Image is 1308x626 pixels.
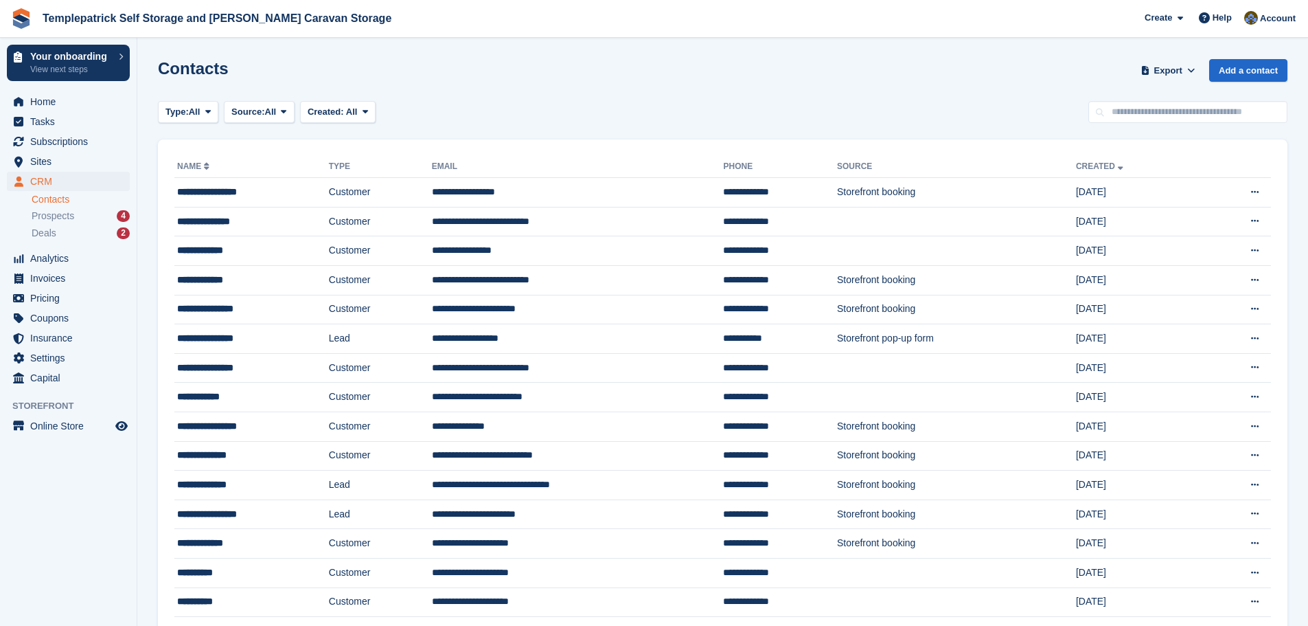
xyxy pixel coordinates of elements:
[7,132,130,151] a: menu
[837,295,1076,324] td: Storefront booking
[346,107,358,117] span: All
[30,112,113,131] span: Tasks
[837,471,1076,500] td: Storefront booking
[1076,471,1200,500] td: [DATE]
[1260,12,1296,25] span: Account
[837,178,1076,208] td: Storefront booking
[7,152,130,171] a: menu
[329,207,432,236] td: Customer
[1138,59,1198,82] button: Export
[189,105,200,119] span: All
[1076,441,1200,471] td: [DATE]
[837,156,1076,178] th: Source
[432,156,724,178] th: Email
[329,412,432,441] td: Customer
[329,383,432,412] td: Customer
[837,412,1076,441] td: Storefront booking
[30,172,113,191] span: CRM
[7,416,130,436] a: menu
[32,226,130,241] a: Deals 2
[1076,178,1200,208] td: [DATE]
[158,101,218,124] button: Type: All
[30,269,113,288] span: Invoices
[1076,161,1126,171] a: Created
[30,289,113,308] span: Pricing
[1209,59,1287,82] a: Add a contact
[177,161,212,171] a: Name
[329,588,432,617] td: Customer
[837,500,1076,529] td: Storefront booking
[308,107,344,117] span: Created:
[7,172,130,191] a: menu
[30,132,113,151] span: Subscriptions
[32,227,56,240] span: Deals
[1076,353,1200,383] td: [DATE]
[1076,558,1200,588] td: [DATE]
[7,328,130,348] a: menu
[32,193,130,206] a: Contacts
[329,295,432,324] td: Customer
[11,8,32,29] img: stora-icon-8386f47178a22dfd0bd8f6a31ec36ba5ce8667c1dd55bd0f319d3a0aa187defe.svg
[7,309,130,328] a: menu
[30,368,113,388] span: Capital
[32,210,74,223] span: Prospects
[1076,500,1200,529] td: [DATE]
[165,105,189,119] span: Type:
[7,249,130,268] a: menu
[723,156,836,178] th: Phone
[32,209,130,223] a: Prospects 4
[7,368,130,388] a: menu
[12,399,137,413] span: Storefront
[30,152,113,171] span: Sites
[329,353,432,383] td: Customer
[7,289,130,308] a: menu
[30,92,113,111] span: Home
[1244,11,1258,25] img: Karen
[30,52,112,61] p: Your onboarding
[1213,11,1232,25] span: Help
[1076,295,1200,324] td: [DATE]
[7,269,130,288] a: menu
[1076,236,1200,266] td: [DATE]
[1076,265,1200,295] td: [DATE]
[1076,324,1200,354] td: [DATE]
[30,63,112,76] p: View next steps
[329,558,432,588] td: Customer
[300,101,376,124] button: Created: All
[1076,207,1200,236] td: [DATE]
[7,92,130,111] a: menu
[30,328,113,348] span: Insurance
[329,500,432,529] td: Lead
[224,101,295,124] button: Source: All
[329,178,432,208] td: Customer
[231,105,264,119] span: Source:
[1145,11,1172,25] span: Create
[329,529,432,559] td: Customer
[7,348,130,368] a: menu
[837,441,1076,471] td: Storefront booking
[7,112,130,131] a: menu
[113,418,130,434] a: Preview store
[1076,588,1200,617] td: [DATE]
[30,249,113,268] span: Analytics
[117,210,130,222] div: 4
[329,236,432,266] td: Customer
[7,45,130,81] a: Your onboarding View next steps
[1076,412,1200,441] td: [DATE]
[837,265,1076,295] td: Storefront booking
[837,529,1076,559] td: Storefront booking
[30,348,113,368] span: Settings
[30,309,113,328] span: Coupons
[329,471,432,500] td: Lead
[329,441,432,471] td: Customer
[1076,383,1200,412] td: [DATE]
[1076,529,1200,559] td: [DATE]
[329,156,432,178] th: Type
[329,324,432,354] td: Lead
[117,227,130,239] div: 2
[37,7,397,30] a: Templepatrick Self Storage and [PERSON_NAME] Caravan Storage
[265,105,277,119] span: All
[158,59,229,78] h1: Contacts
[837,324,1076,354] td: Storefront pop-up form
[329,265,432,295] td: Customer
